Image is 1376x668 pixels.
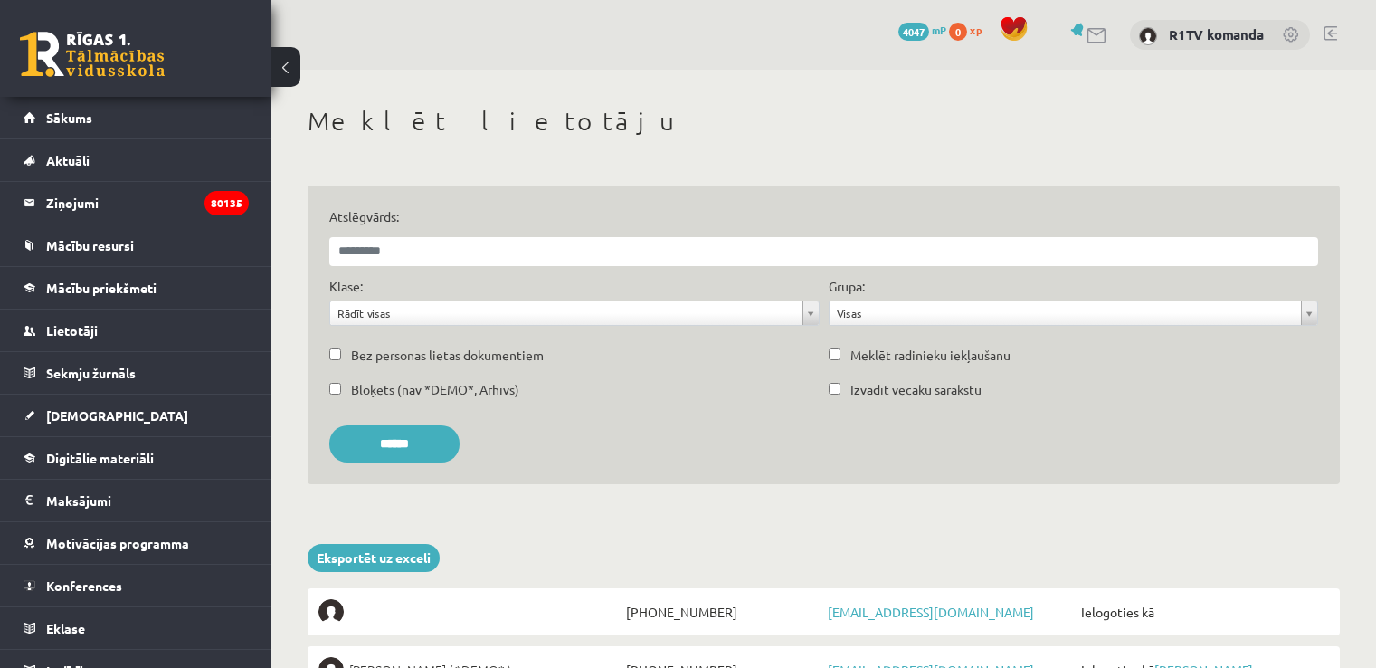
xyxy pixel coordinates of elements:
[46,237,134,253] span: Mācību resursi
[24,267,249,309] a: Mācību priekšmeti
[24,182,249,224] a: Ziņojumi80135
[46,110,92,126] span: Sākums
[46,182,249,224] legend: Ziņojumi
[20,32,165,77] a: Rīgas 1. Tālmācības vidusskola
[46,407,188,424] span: [DEMOGRAPHIC_DATA]
[1169,25,1264,43] a: R1TV komanda
[46,152,90,168] span: Aktuāli
[829,277,865,296] label: Grupa:
[830,301,1318,325] a: Visas
[24,97,249,138] a: Sākums
[46,280,157,296] span: Mācību priekšmeti
[351,346,544,365] label: Bez personas lietas dokumentiem
[828,604,1034,620] a: [EMAIL_ADDRESS][DOMAIN_NAME]
[850,346,1011,365] label: Meklēt radinieku iekļaušanu
[949,23,967,41] span: 0
[1139,27,1157,45] img: R1TV komanda
[308,106,1340,137] h1: Meklēt lietotāju
[24,352,249,394] a: Sekmju žurnāls
[949,23,991,37] a: 0 xp
[46,365,136,381] span: Sekmju žurnāls
[837,301,1295,325] span: Visas
[330,301,819,325] a: Rādīt visas
[622,599,823,625] span: [PHONE_NUMBER]
[329,207,1318,226] label: Atslēgvārds:
[24,437,249,479] a: Digitālie materiāli
[24,480,249,521] a: Maksājumi
[46,480,249,521] legend: Maksājumi
[337,301,795,325] span: Rādīt visas
[308,544,440,572] a: Eksportēt uz exceli
[24,139,249,181] a: Aktuāli
[46,535,189,551] span: Motivācijas programma
[24,522,249,564] a: Motivācijas programma
[24,565,249,606] a: Konferences
[204,191,249,215] i: 80135
[24,395,249,436] a: [DEMOGRAPHIC_DATA]
[46,577,122,594] span: Konferences
[329,277,363,296] label: Klase:
[24,607,249,649] a: Eklase
[46,322,98,339] span: Lietotāji
[24,310,249,351] a: Lietotāji
[46,450,154,466] span: Digitālie materiāli
[1077,599,1329,625] span: Ielogoties kā
[898,23,946,37] a: 4047 mP
[351,380,519,399] label: Bloķēts (nav *DEMO*, Arhīvs)
[932,23,946,37] span: mP
[24,224,249,266] a: Mācību resursi
[970,23,982,37] span: xp
[898,23,929,41] span: 4047
[850,380,982,399] label: Izvadīt vecāku sarakstu
[46,620,85,636] span: Eklase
